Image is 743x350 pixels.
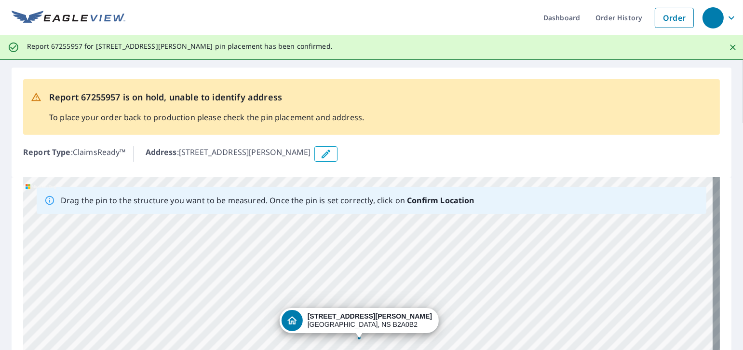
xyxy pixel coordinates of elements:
button: Close [727,41,739,54]
p: Report 67255957 for [STREET_ADDRESS][PERSON_NAME] pin placement has been confirmed. [27,42,333,51]
div: [GEOGRAPHIC_DATA], NS B2A0B2 [308,312,432,329]
p: Drag the pin to the structure you want to be measured. Once the pin is set correctly, click on [61,195,474,206]
b: Report Type [23,147,71,157]
p: To place your order back to production please check the pin placement and address. [49,112,364,123]
p: : ClaimsReady™ [23,146,126,162]
img: EV Logo [12,11,125,25]
b: Confirm Location [407,195,474,206]
b: Address [146,147,177,157]
a: Order [655,8,694,28]
p: : [STREET_ADDRESS][PERSON_NAME] [146,146,311,162]
p: Report 67255957 is on hold, unable to identify address [49,91,364,104]
strong: [STREET_ADDRESS][PERSON_NAME] [308,312,432,320]
div: Dropped pin, building 1, Residential property, 11 Mosher Lane CAPE BRETON, NS B2A0B2 [280,308,439,338]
